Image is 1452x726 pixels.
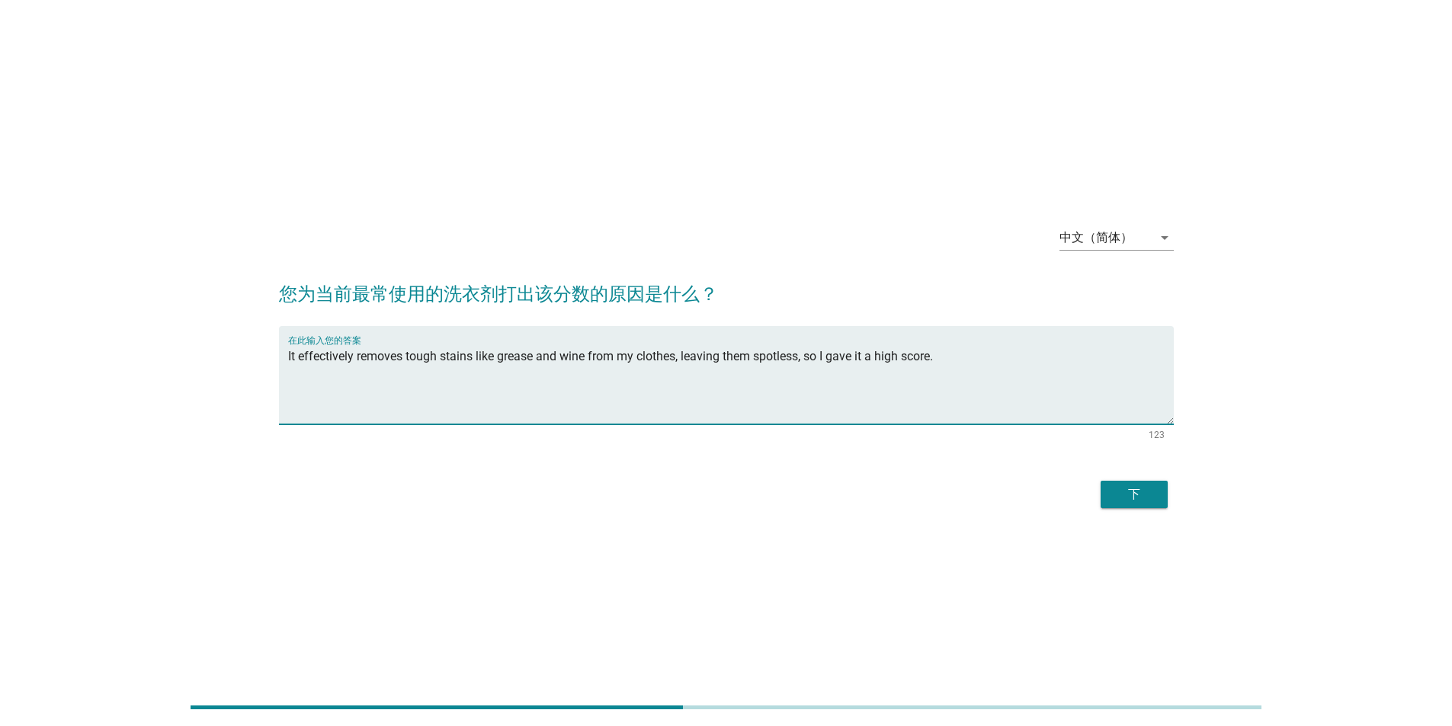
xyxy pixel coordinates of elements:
div: 123 [1149,430,1165,440]
textarea: 在此输入您的答案 [288,344,1174,424]
button: 下 [1101,481,1168,508]
i: arrow_drop_down [1156,229,1174,247]
h2: 您为当前最常使用的洗衣剂打出该分数的原因是什么？ [279,265,1174,308]
div: 中文（简体） [1059,231,1133,245]
div: 下 [1113,485,1156,504]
